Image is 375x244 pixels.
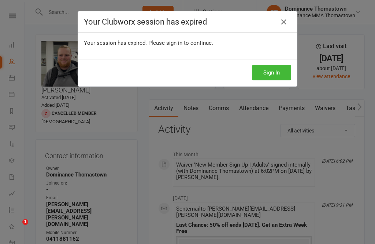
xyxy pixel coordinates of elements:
[22,219,28,225] span: 1
[278,16,290,28] a: Close
[84,17,291,26] h4: Your Clubworx session has expired
[84,40,213,46] span: Your session has expired. Please sign in to continue.
[252,65,291,80] button: Sign In
[7,219,25,237] iframe: Intercom live chat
